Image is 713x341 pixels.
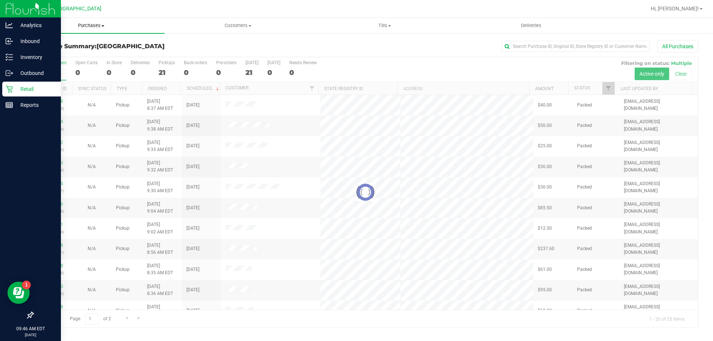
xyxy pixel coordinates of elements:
a: Deliveries [458,18,605,33]
p: Inbound [13,37,58,46]
a: Customers [165,18,311,33]
inline-svg: Outbound [6,69,13,77]
inline-svg: Retail [6,85,13,93]
h3: Purchase Summary: [33,43,254,50]
span: Deliveries [511,22,551,29]
p: 09:46 AM EDT [3,325,58,332]
p: Inventory [13,53,58,62]
inline-svg: Analytics [6,22,13,29]
p: Retail [13,85,58,94]
inline-svg: Inventory [6,53,13,61]
span: [GEOGRAPHIC_DATA] [51,6,101,12]
p: [DATE] [3,332,58,338]
span: Purchases [18,22,165,29]
inline-svg: Reports [6,101,13,109]
span: [GEOGRAPHIC_DATA] [97,43,165,50]
button: All Purchases [657,40,698,53]
p: Analytics [13,21,58,30]
a: Tills [311,18,458,33]
span: Customers [165,22,311,29]
iframe: Resource center [7,282,30,304]
p: Outbound [13,69,58,78]
inline-svg: Inbound [6,37,13,45]
p: Reports [13,101,58,109]
span: Hi, [PERSON_NAME]! [651,6,699,12]
input: Search Purchase ID, Original ID, State Registry ID or Customer Name... [501,41,650,52]
span: Tills [312,22,458,29]
iframe: Resource center unread badge [22,281,31,289]
a: Purchases [18,18,165,33]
